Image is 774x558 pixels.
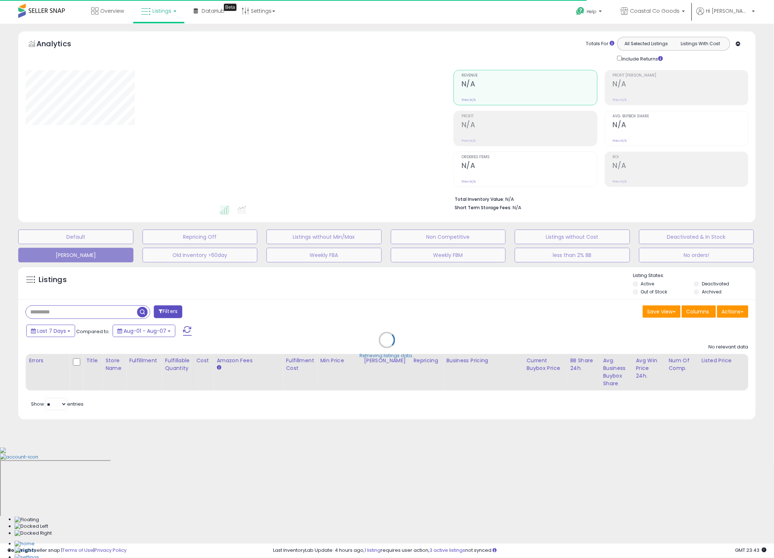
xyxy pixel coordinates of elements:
button: Non Competitive [391,230,506,244]
h2: N/A [613,161,748,171]
small: Prev: N/A [462,98,476,102]
span: Profit [PERSON_NAME] [613,74,748,78]
button: Listings without Min/Max [267,230,382,244]
img: History [15,547,36,554]
button: No orders! [639,248,754,262]
button: Weekly FBA [267,248,382,262]
h2: N/A [613,121,748,130]
li: N/A [455,194,743,203]
span: ROI [613,155,748,159]
div: Retrieving listings data.. [360,353,415,359]
span: Listings [152,7,171,15]
button: Old Inventory >60day [143,248,258,262]
span: Avg. Buybox Share [613,114,748,118]
h2: N/A [462,161,597,171]
span: DataHub [202,7,225,15]
div: Include Returns [612,54,672,63]
h2: N/A [462,121,597,130]
span: Hi [PERSON_NAME] [706,7,750,15]
small: Prev: N/A [462,138,476,143]
a: Help [571,1,609,24]
span: Revenue [462,74,597,78]
a: Hi [PERSON_NAME] [697,7,755,24]
span: N/A [513,204,521,211]
h2: N/A [462,80,597,90]
small: Prev: N/A [462,179,476,184]
i: Get Help [576,7,585,16]
span: Profit [462,114,597,118]
button: All Selected Listings [619,39,674,48]
small: Prev: N/A [613,179,627,184]
button: [PERSON_NAME] [18,248,133,262]
b: Short Term Storage Fees: [455,204,512,211]
button: Listings With Cost [673,39,728,48]
div: Totals For [586,40,615,47]
img: Docked Right [15,530,52,537]
small: Prev: N/A [613,138,627,143]
img: Docked Left [15,523,48,530]
small: Prev: N/A [613,98,627,102]
span: Help [587,8,597,15]
span: Overview [100,7,124,15]
h2: N/A [613,80,748,90]
b: Total Inventory Value: [455,196,504,202]
img: Floating [15,517,39,524]
span: Coastal Co Goods [630,7,680,15]
button: Listings without Cost [515,230,630,244]
button: less than 2% BB [515,248,630,262]
h5: Analytics [36,39,85,51]
div: Tooltip anchor [224,4,237,11]
button: Repricing Off [143,230,258,244]
button: Weekly FBM [391,248,506,262]
span: Ordered Items [462,155,597,159]
button: Default [18,230,133,244]
button: Deactivated & In Stock [639,230,754,244]
img: Home [15,541,35,548]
